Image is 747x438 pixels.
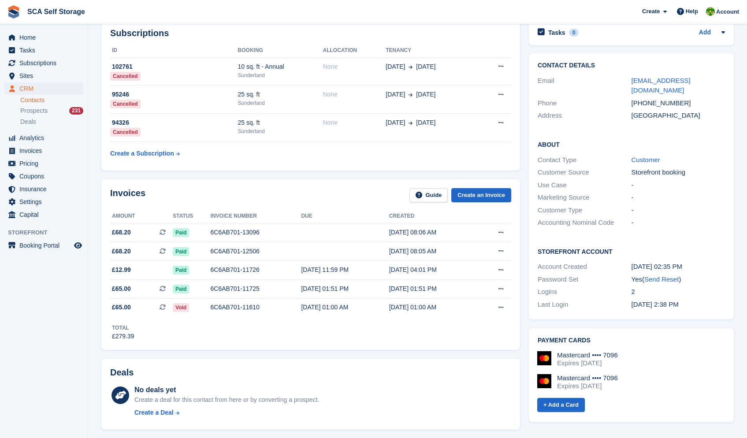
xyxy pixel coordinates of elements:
[538,247,725,256] h2: Storefront Account
[538,275,632,285] div: Password Set
[642,275,681,283] span: ( )
[557,359,618,367] div: Expires [DATE]
[389,303,477,312] div: [DATE] 01:00 AM
[173,285,189,293] span: Paid
[632,77,691,94] a: [EMAIL_ADDRESS][DOMAIN_NAME]
[632,275,725,285] div: Yes
[4,170,83,182] a: menu
[538,167,632,178] div: Customer Source
[4,44,83,56] a: menu
[386,90,405,99] span: [DATE]
[110,128,141,137] div: Cancelled
[538,337,725,344] h2: Payment cards
[557,382,618,390] div: Expires [DATE]
[538,287,632,297] div: Logins
[8,228,88,237] span: Storefront
[20,118,36,126] span: Deals
[110,62,238,71] div: 102761
[19,145,72,157] span: Invoices
[386,118,405,127] span: [DATE]
[112,324,134,332] div: Total
[537,398,585,412] a: + Add a Card
[451,188,511,203] a: Create an Invoice
[389,228,477,237] div: [DATE] 08:06 AM
[134,408,319,417] a: Create a Deal
[173,266,189,275] span: Paid
[110,28,511,38] h2: Subscriptions
[301,284,389,293] div: [DATE] 01:51 PM
[632,193,725,203] div: -
[173,228,189,237] span: Paid
[632,205,725,215] div: -
[20,107,48,115] span: Prospects
[4,196,83,208] a: menu
[4,132,83,144] a: menu
[323,90,386,99] div: None
[112,284,131,293] span: £65.00
[632,262,725,272] div: [DATE] 02:35 PM
[20,106,83,115] a: Prospects 231
[389,247,477,256] div: [DATE] 08:05 AM
[134,385,319,395] div: No deals yet
[211,284,301,293] div: 6C6AB701-11725
[4,70,83,82] a: menu
[19,44,72,56] span: Tasks
[110,149,174,158] div: Create a Subscription
[538,155,632,165] div: Contact Type
[4,208,83,221] a: menu
[632,180,725,190] div: -
[19,157,72,170] span: Pricing
[110,118,238,127] div: 94326
[706,7,715,16] img: Sam Chapman
[112,265,131,275] span: £12.99
[323,118,386,127] div: None
[416,90,435,99] span: [DATE]
[211,209,301,223] th: Invoice number
[4,82,83,95] a: menu
[632,98,725,108] div: [PHONE_NUMBER]
[73,240,83,251] a: Preview store
[537,351,551,365] img: Mastercard Logo
[19,82,72,95] span: CRM
[110,145,180,162] a: Create a Subscription
[24,4,89,19] a: SCA Self Storage
[642,7,660,16] span: Create
[301,209,389,223] th: Due
[538,140,725,148] h2: About
[323,44,386,58] th: Allocation
[134,408,174,417] div: Create a Deal
[389,265,477,275] div: [DATE] 04:01 PM
[632,301,679,308] time: 2025-07-09 13:38:11 UTC
[538,193,632,203] div: Marketing Source
[386,44,477,58] th: Tenancy
[632,287,725,297] div: 2
[19,70,72,82] span: Sites
[110,44,238,58] th: ID
[538,111,632,121] div: Address
[538,262,632,272] div: Account Created
[211,228,301,237] div: 6C6AB701-13096
[4,157,83,170] a: menu
[569,29,579,37] div: 0
[557,374,618,382] div: Mastercard •••• 7096
[632,167,725,178] div: Storefront booking
[238,90,323,99] div: 25 sq. ft
[110,72,141,81] div: Cancelled
[238,118,323,127] div: 25 sq. ft
[632,218,725,228] div: -
[557,351,618,359] div: Mastercard •••• 7096
[323,62,386,71] div: None
[19,57,72,69] span: Subscriptions
[416,62,435,71] span: [DATE]
[110,188,145,203] h2: Invoices
[110,90,238,99] div: 95246
[538,98,632,108] div: Phone
[409,188,448,203] a: Guide
[20,96,83,104] a: Contacts
[20,117,83,126] a: Deals
[538,76,632,96] div: Email
[4,145,83,157] a: menu
[632,111,725,121] div: [GEOGRAPHIC_DATA]
[112,303,131,312] span: £65.00
[110,367,134,378] h2: Deals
